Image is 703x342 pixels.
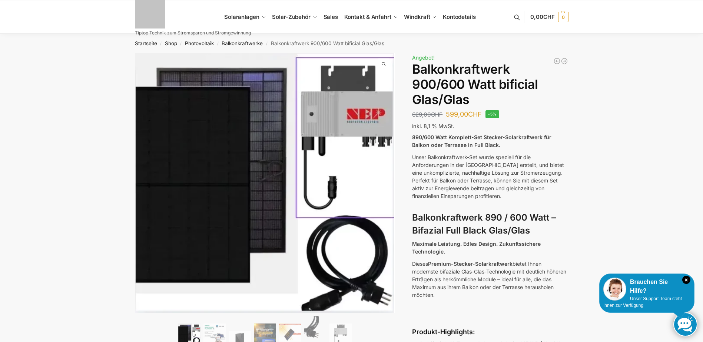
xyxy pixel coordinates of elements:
span: / [263,41,271,47]
strong: Balkonkraftwerk 890 / 600 Watt – Bifazial Full Black Glas/Glas [412,212,556,236]
img: Balkonkraftwerk 900/600 Watt bificial Glas/Glas 1 [135,53,395,313]
i: Schließen [682,276,690,284]
span: Windkraft [404,13,430,20]
span: inkl. 8,1 % MwSt. [412,123,454,129]
span: Angebot! [412,54,435,61]
h1: Balkonkraftwerk 900/600 Watt bificial Glas/Glas [412,62,568,107]
span: 0,00 [530,13,554,20]
span: Kontodetails [443,13,476,20]
a: Sales [320,0,341,34]
img: Balkonkraftwerk 900/600 Watt bificial Glas/Glas 3 [394,53,654,313]
a: Kontakt & Anfahrt [341,0,401,34]
span: CHF [431,111,442,118]
bdi: 629,00 [412,111,442,118]
span: -5% [485,110,499,118]
span: CHF [468,110,482,118]
div: Brauchen Sie Hilfe? [603,278,690,295]
strong: Maximale Leistung. Edles Design. Zukunftssichere Technologie. [412,241,541,255]
span: / [157,41,165,47]
span: Sales [324,13,338,20]
a: 0,00CHF 0 [530,6,568,28]
p: Tiptop Technik zum Stromsparen und Stromgewinnung [135,31,251,35]
img: Customer service [603,278,626,301]
a: Balkonkraftwerke [222,40,263,46]
a: Flexible Solarpanels (2×240 Watt & Solar Laderegler [561,57,568,65]
span: Solar-Zubehör [272,13,311,20]
p: Dieses bietet Ihnen modernste bifaziale Glas-Glas-Technologie mit deutlich höheren Erträgen als h... [412,260,568,299]
strong: 890/600 Watt Komplett-Set Stecker-Solarkraftwerk für Balkon oder Terrasse in Full Black. [412,134,551,148]
a: Startseite [135,40,157,46]
a: Shop [165,40,177,46]
span: Kontakt & Anfahrt [344,13,391,20]
a: Photovoltaik [185,40,214,46]
span: Solaranlagen [224,13,259,20]
span: 0 [558,12,568,22]
nav: Breadcrumb [122,34,581,53]
a: Balkonkraftwerk 1780 Watt mit 4 KWh Zendure Batteriespeicher Notstrom fähig [553,57,561,65]
span: / [214,41,222,47]
p: Unser Balkonkraftwerk-Set wurde speziell für die Anforderungen in der [GEOGRAPHIC_DATA] erstellt,... [412,153,568,200]
a: Kontodetails [440,0,479,34]
span: Unser Support-Team steht Ihnen zur Verfügung [603,296,682,308]
strong: Premium-Stecker-Solarkraftwerk [428,261,513,267]
strong: Produkt-Highlights: [412,328,475,336]
span: / [177,41,185,47]
span: CHF [543,13,555,20]
bdi: 599,00 [446,110,482,118]
a: Windkraft [401,0,440,34]
a: Solar-Zubehör [269,0,320,34]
